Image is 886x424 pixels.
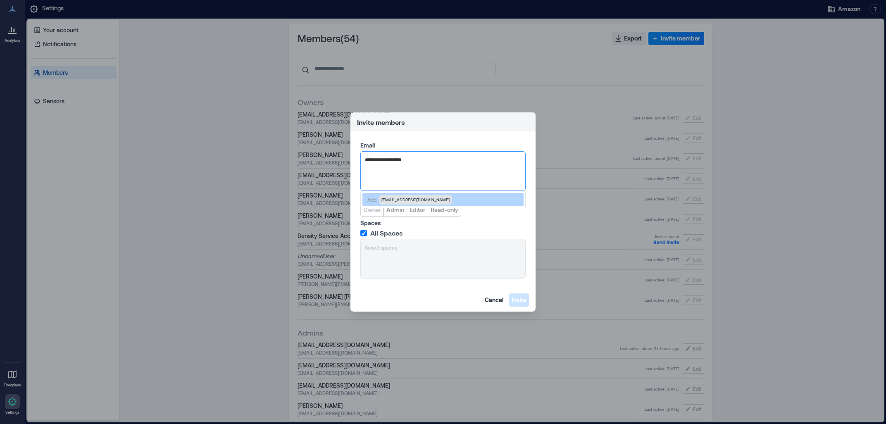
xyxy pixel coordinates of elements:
button: Owner [360,203,384,217]
span: Cancel [485,296,503,304]
label: Spaces [360,219,524,227]
span: Owner [363,206,381,214]
button: Read-only [428,203,461,217]
span: Invite [512,296,526,304]
span: All Spaces [370,229,403,237]
button: Editor [407,203,428,217]
p: Add [367,196,376,203]
label: Email [360,141,524,150]
button: Admin [383,203,407,217]
span: Read-only [431,206,458,214]
button: Cancel [482,293,506,307]
button: Invite [509,293,529,307]
span: Editor [410,206,425,214]
span: [EMAIL_ADDRESS][DOMAIN_NAME] [381,196,450,203]
span: Admin [386,206,404,214]
header: Invite members [350,112,536,131]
